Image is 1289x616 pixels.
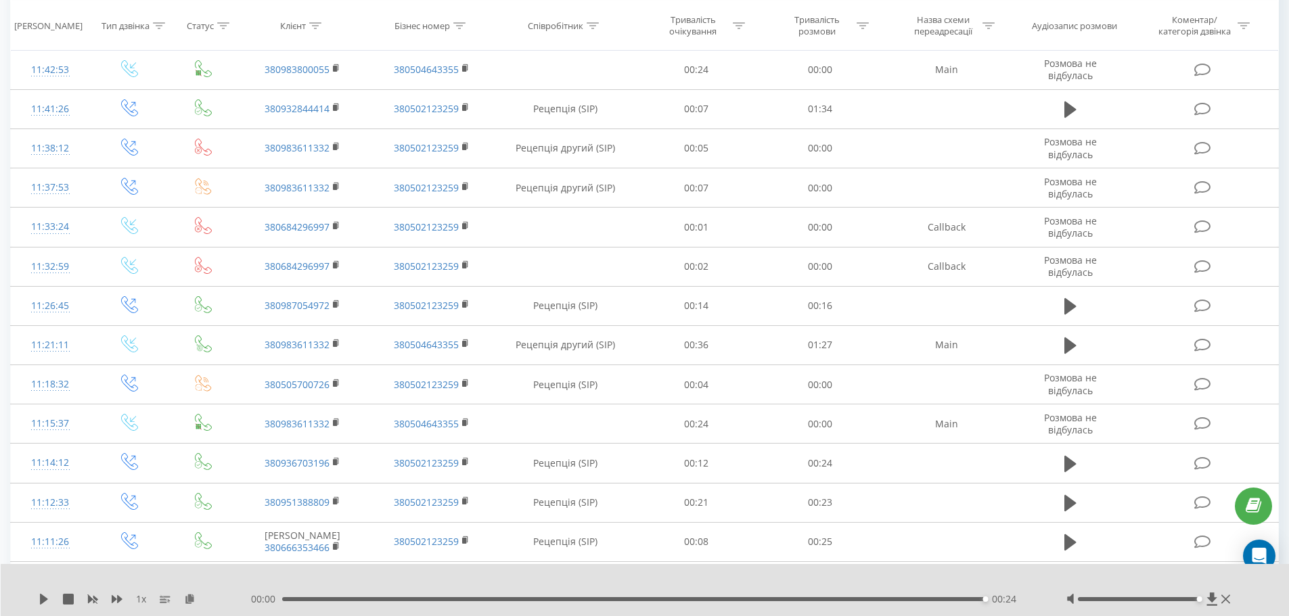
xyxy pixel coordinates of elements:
a: 380505700726 [265,378,330,391]
td: Рецепція (SIP) [496,89,635,128]
td: Main [882,325,1010,364]
a: 380932844414 [265,102,330,115]
div: Клієнт [280,20,306,31]
div: 11:12:33 [24,490,76,516]
a: 380666353466 [265,541,330,554]
td: 00:24 [635,562,759,601]
div: Аудіозапис розмови [1032,20,1117,31]
a: 380983611332 [265,181,330,194]
td: Рецепція другий (SIP) [496,168,635,208]
div: 11:42:53 [24,57,76,83]
td: 00:07 [635,89,759,128]
a: 380684296997 [265,260,330,273]
div: 11:14:12 [24,450,76,476]
td: 00:36 [635,325,759,364]
a: 380983611332 [265,338,330,351]
a: 380936703196 [265,456,330,469]
td: 00:24 [635,50,759,89]
td: Рецепція (SIP) [496,286,635,325]
div: 11:41:26 [24,96,76,122]
a: 380504643355 [394,63,459,76]
div: Бізнес номер [394,20,450,31]
td: 01:27 [759,325,882,364]
td: 00:00 [759,404,882,444]
span: 00:24 [992,592,1016,606]
div: Коментар/категорія дзвінка [1155,14,1234,37]
div: 11:33:24 [24,214,76,240]
td: Рецепція (SIP) [496,522,635,561]
div: Accessibility label [982,596,988,602]
td: 00:00 [759,247,882,286]
td: [PERSON_NAME] [238,522,367,561]
td: 00:21 [635,483,759,522]
div: 11:18:32 [24,371,76,398]
td: Callback [882,247,1010,286]
span: 00:00 [251,592,282,606]
div: 11:38:12 [24,135,76,162]
a: 380502123259 [394,102,459,115]
td: Рецепція (SIP) [496,444,635,483]
td: 00:24 [635,404,759,444]
span: Розмова не відбулась [1044,57,1097,82]
td: 00:00 [759,168,882,208]
td: 00:14 [635,286,759,325]
td: Callback [882,208,1010,247]
td: 00:24 [759,444,882,483]
a: 380502123259 [394,141,459,154]
div: Співробітник [528,20,583,31]
div: 11:11:26 [24,529,76,555]
a: 380502123259 [394,378,459,391]
td: 00:46 [759,562,882,601]
td: Main [882,562,1010,601]
span: Розмова не відбулась [1044,135,1097,160]
div: Статус [187,20,214,31]
div: [PERSON_NAME] [14,20,83,31]
td: Рецепція (SIP) [496,483,635,522]
span: Розмова не відбулась [1044,175,1097,200]
div: Тривалість розмови [781,14,853,37]
td: 01:34 [759,89,882,128]
td: 00:23 [759,483,882,522]
a: 380502123259 [394,260,459,273]
div: Open Intercom Messenger [1243,540,1275,572]
td: 00:16 [759,286,882,325]
a: 380983611332 [265,141,330,154]
a: 380502123259 [394,456,459,469]
td: Main [882,50,1010,89]
td: fomichmainbooking_zhannakuziv [496,562,635,601]
span: Розмова не відбулась [1044,411,1097,436]
a: 380684296997 [265,220,330,233]
a: 380983611332 [265,417,330,430]
div: 11:21:11 [24,332,76,358]
td: 00:00 [759,128,882,168]
a: 380504643355 [394,417,459,430]
span: Розмова не відбулась [1044,214,1097,239]
td: 00:04 [635,365,759,404]
td: 00:25 [759,522,882,561]
td: 00:12 [635,444,759,483]
a: 380502123259 [394,535,459,548]
div: 11:32:59 [24,254,76,280]
div: Тип дзвінка [101,20,150,31]
a: 380502123259 [394,496,459,508]
div: 11:37:53 [24,174,76,201]
td: 00:01 [635,208,759,247]
div: Назва схеми переадресації [907,14,979,37]
div: Тривалість очікування [657,14,729,37]
td: 00:00 [759,208,882,247]
td: 00:02 [635,247,759,286]
td: 00:00 [759,365,882,404]
a: 380951388809 [265,496,330,508]
a: 380983800055 [265,63,330,76]
td: 00:05 [635,128,759,168]
span: Розмова не відбулась [1044,254,1097,279]
span: 1 x [136,592,146,606]
a: 380502123259 [394,220,459,233]
div: 11:15:37 [24,410,76,437]
td: 00:08 [635,522,759,561]
td: Рецепція другий (SIP) [496,128,635,168]
a: 380987054972 [265,299,330,312]
td: Main [882,404,1010,444]
td: 00:00 [759,50,882,89]
a: 380504643355 [394,338,459,351]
